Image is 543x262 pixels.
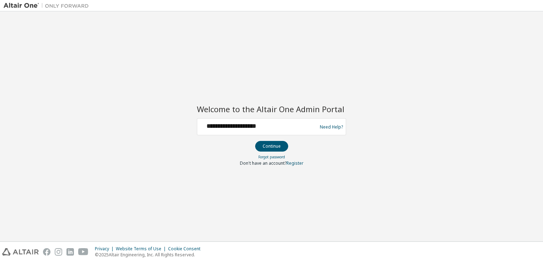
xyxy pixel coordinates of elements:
[197,104,346,114] h2: Welcome to the Altair One Admin Portal
[55,248,62,256] img: instagram.svg
[43,248,50,256] img: facebook.svg
[2,248,39,256] img: altair_logo.svg
[255,141,288,152] button: Continue
[286,160,303,166] a: Register
[95,252,205,258] p: © 2025 Altair Engineering, Inc. All Rights Reserved.
[240,160,286,166] span: Don't have an account?
[66,248,74,256] img: linkedin.svg
[95,246,116,252] div: Privacy
[258,154,285,159] a: Forgot password
[4,2,92,9] img: Altair One
[78,248,88,256] img: youtube.svg
[116,246,168,252] div: Website Terms of Use
[168,246,205,252] div: Cookie Consent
